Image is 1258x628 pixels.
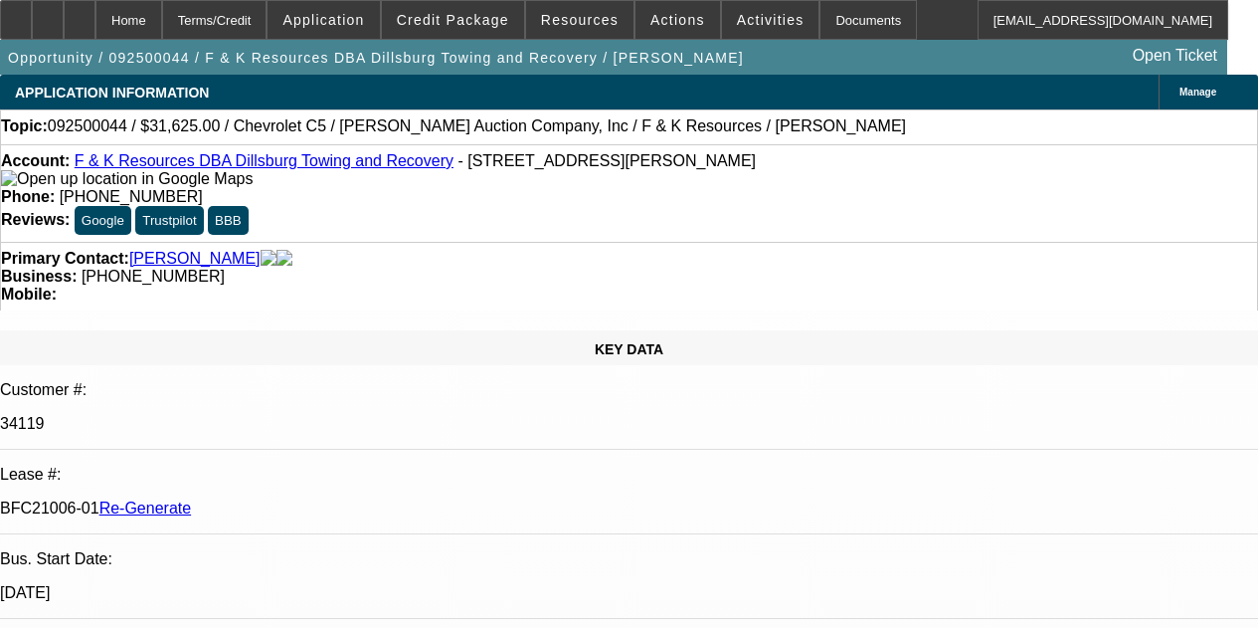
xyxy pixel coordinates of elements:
strong: Account: [1,152,70,169]
span: 092500044 / $31,625.00 / Chevrolet C5 / [PERSON_NAME] Auction Company, Inc / F & K Resources / [P... [48,117,906,135]
span: KEY DATA [595,341,663,357]
span: APPLICATION INFORMATION [15,85,209,101]
button: Activities [722,1,819,39]
button: Credit Package [382,1,524,39]
strong: Mobile: [1,286,57,303]
a: F & K Resources DBA Dillsburg Towing and Recovery [75,152,453,169]
button: Resources [526,1,633,39]
a: Re-Generate [99,500,192,517]
a: Open Ticket [1125,39,1225,73]
img: Open up location in Google Maps [1,170,253,188]
strong: Topic: [1,117,48,135]
span: - [STREET_ADDRESS][PERSON_NAME] [457,152,756,169]
span: Activities [737,12,805,28]
button: Google [75,206,131,235]
button: Trustpilot [135,206,203,235]
span: Opportunity / 092500044 / F & K Resources DBA Dillsburg Towing and Recovery / [PERSON_NAME] [8,50,744,66]
span: [PHONE_NUMBER] [82,268,225,285]
span: Actions [650,12,705,28]
span: [PHONE_NUMBER] [60,188,203,205]
a: [PERSON_NAME] [129,250,261,268]
strong: Phone: [1,188,55,205]
button: Actions [635,1,720,39]
span: Application [282,12,364,28]
span: Credit Package [397,12,509,28]
button: Application [268,1,379,39]
button: BBB [208,206,249,235]
span: Resources [541,12,619,28]
img: facebook-icon.png [261,250,276,268]
span: Manage [1179,87,1216,98]
a: View Google Maps [1,170,253,187]
img: linkedin-icon.png [276,250,292,268]
strong: Primary Contact: [1,250,129,268]
strong: Reviews: [1,211,70,228]
strong: Business: [1,268,77,285]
